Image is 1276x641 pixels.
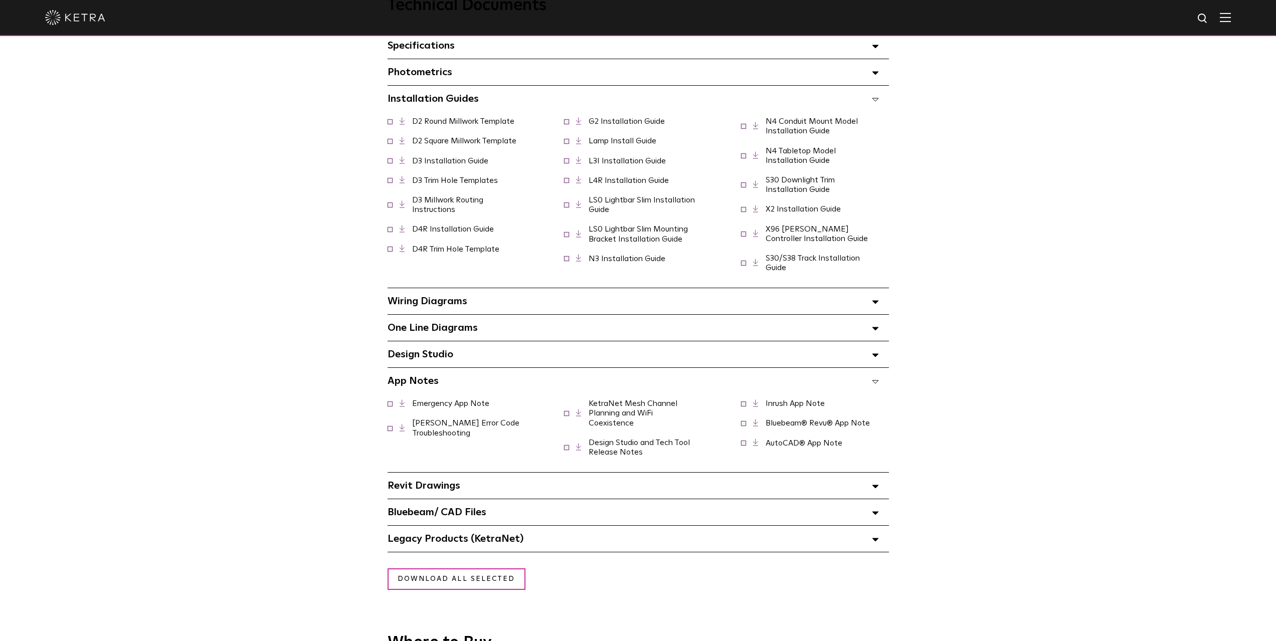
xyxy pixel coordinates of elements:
[766,225,868,243] a: X96 [PERSON_NAME] Controller Installation Guide
[766,399,825,407] a: Inrush App Note
[412,157,488,165] a: D3 Installation Guide
[412,137,516,145] a: D2 Square Millwork Template
[388,534,523,544] span: Legacy Products (KetraNet)
[388,296,467,306] span: Wiring Diagrams
[412,225,494,233] a: D4R Installation Guide
[766,439,842,447] a: AutoCAD® App Note
[1220,13,1231,22] img: Hamburger%20Nav.svg
[1197,13,1209,25] img: search icon
[388,323,478,333] span: One Line Diagrams
[766,147,836,164] a: N4 Tabletop Model Installation Guide
[412,419,519,437] a: [PERSON_NAME] Error Code Troubleshooting
[589,439,690,456] a: Design Studio and Tech Tool Release Notes
[388,94,479,104] span: Installation Guides
[388,568,525,590] a: Download all selected
[766,205,841,213] a: X2 Installation Guide
[766,176,835,193] a: S30 Downlight Trim Installation Guide
[412,399,489,407] a: Emergency App Note
[412,176,498,184] a: D3 Trim Hole Templates
[766,254,860,272] a: S30/S38 Track Installation Guide
[388,481,460,491] span: Revit Drawings
[412,245,499,253] a: D4R Trim Hole Template
[388,41,455,51] span: Specifications
[589,137,656,145] a: Lamp Install Guide
[388,67,452,77] span: Photometrics
[589,399,677,426] a: KetraNet Mesh Channel Planning and WiFi Coexistence
[412,117,514,125] a: D2 Round Millwork Template
[589,117,665,125] a: G2 Installation Guide
[766,117,858,135] a: N4 Conduit Mount Model Installation Guide
[388,507,486,517] span: Bluebeam/ CAD Files
[388,349,453,359] span: Design Studio
[589,176,669,184] a: L4R Installation Guide
[412,196,483,213] a: D3 Millwork Routing Instructions
[589,196,695,213] a: LS0 Lightbar Slim Installation Guide
[589,157,666,165] a: L3I Installation Guide
[45,10,105,25] img: ketra-logo-2019-white
[589,225,688,243] a: LS0 Lightbar Slim Mounting Bracket Installation Guide
[766,419,870,427] a: Bluebeam® Revu® App Note
[388,376,439,386] span: App Notes
[589,255,665,263] a: N3 Installation Guide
